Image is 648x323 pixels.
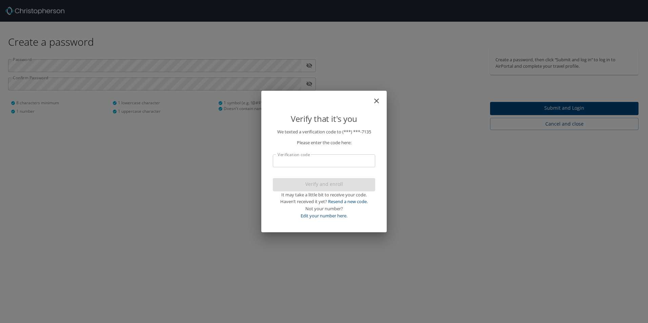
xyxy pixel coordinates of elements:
p: Verify that it's you [273,112,375,125]
div: Not your number? [273,205,375,212]
button: close [376,93,384,102]
div: Haven’t received it yet? [273,198,375,205]
p: We texted a verification code to (***) ***- 7135 [273,128,375,135]
a: Resend a new code. [328,198,368,204]
div: It may take a little bit to receive your code. [273,191,375,198]
a: Edit your number here. [301,213,347,219]
p: Please enter the code here: [273,139,375,146]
